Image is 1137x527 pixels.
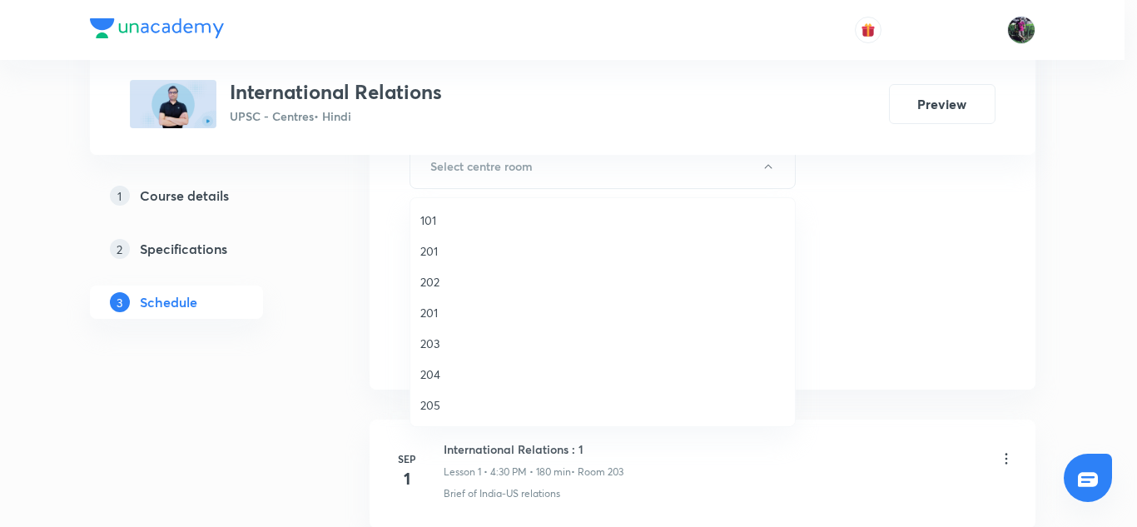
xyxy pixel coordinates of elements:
[420,242,785,260] span: 201
[420,396,785,414] span: 205
[420,335,785,352] span: 203
[420,273,785,291] span: 202
[420,211,785,229] span: 101
[420,304,785,321] span: 201
[420,365,785,383] span: 204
